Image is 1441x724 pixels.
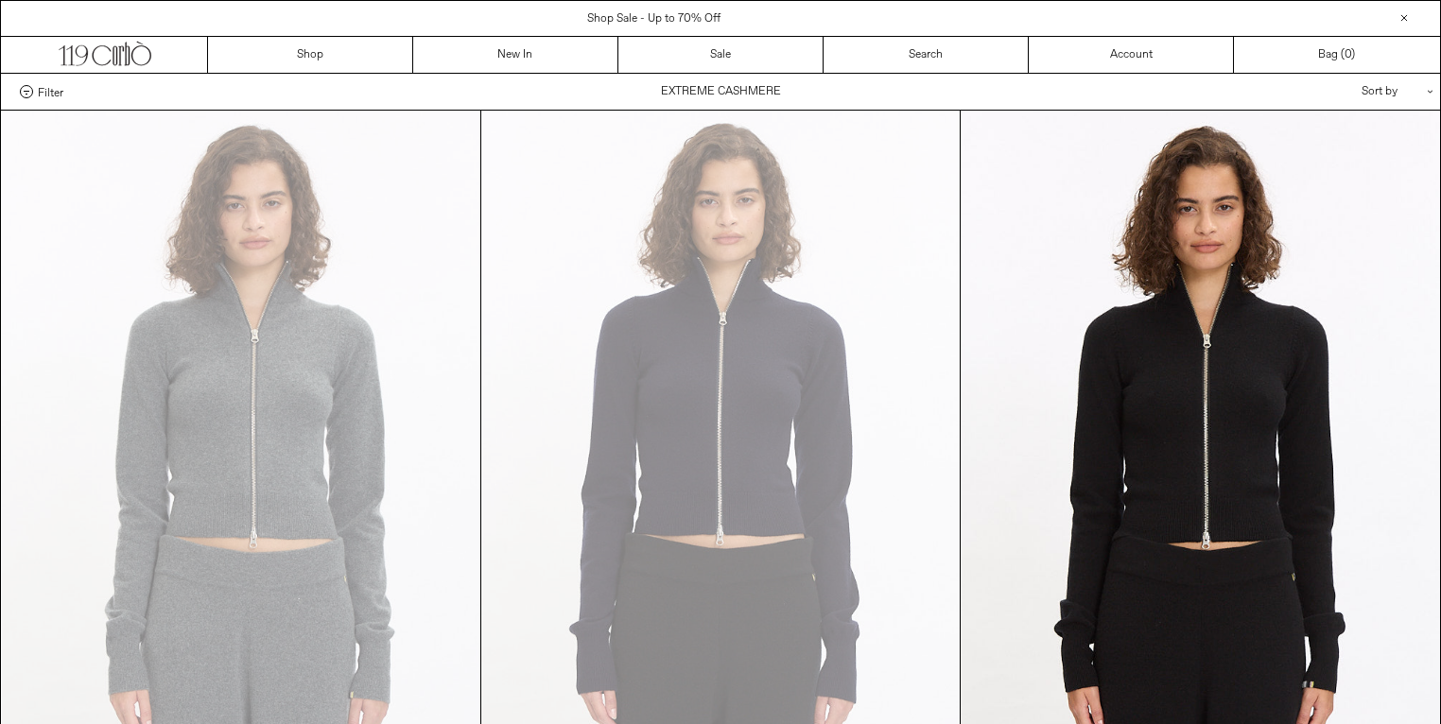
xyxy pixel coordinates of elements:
a: New In [413,37,618,73]
span: 0 [1345,47,1351,62]
a: Shop Sale - Up to 70% Off [587,11,720,26]
a: Search [824,37,1029,73]
a: Bag () [1234,37,1439,73]
span: ) [1345,46,1355,63]
a: Sale [618,37,824,73]
a: Account [1029,37,1234,73]
a: Shop [208,37,413,73]
span: Filter [38,85,63,98]
div: Sort by [1251,74,1421,110]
